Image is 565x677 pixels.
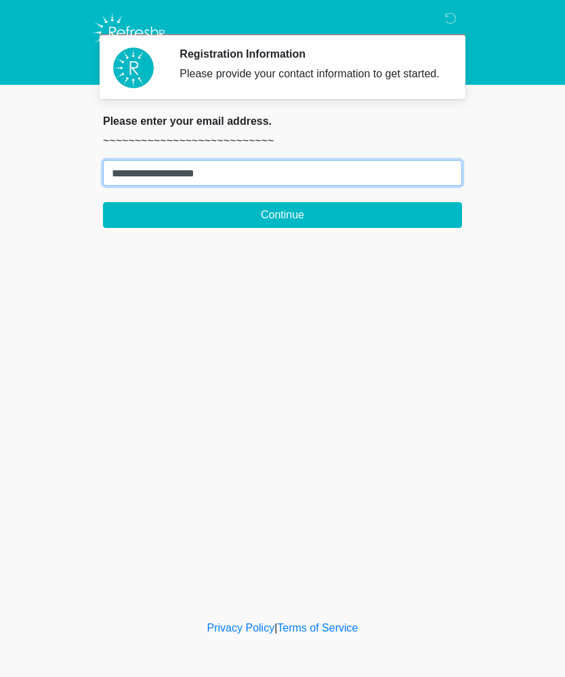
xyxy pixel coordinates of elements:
[207,622,275,634] a: Privacy Policy
[113,47,154,88] img: Agent Avatar
[103,202,462,228] button: Continue
[180,66,442,82] div: Please provide your contact information to get started.
[89,10,171,55] img: Refresh RX Logo
[103,115,462,128] h2: Please enter your email address.
[277,622,358,634] a: Terms of Service
[274,622,277,634] a: |
[103,133,462,149] p: ~~~~~~~~~~~~~~~~~~~~~~~~~~~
